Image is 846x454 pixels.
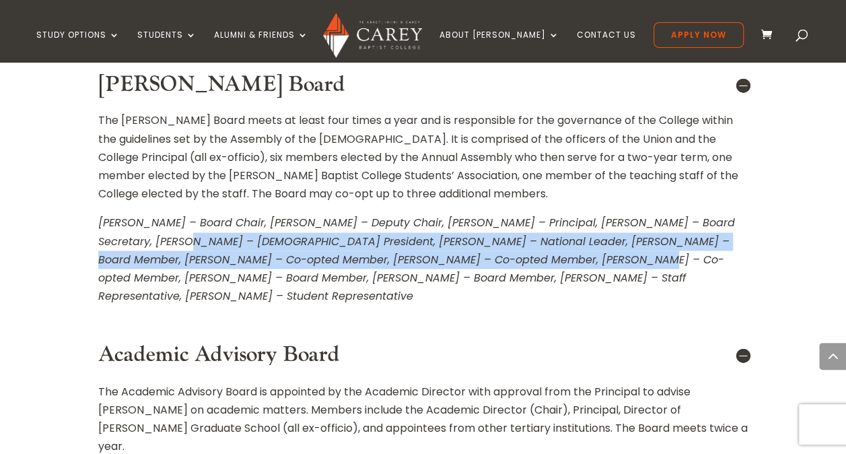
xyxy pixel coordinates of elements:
a: Study Options [36,30,120,62]
span: ppointed by the Academic Director with approval from the Principal to advise [PERSON_NAME] on aca... [98,383,748,454]
h5: Academic Advisory Board [98,342,748,368]
a: Apply Now [654,22,744,48]
p: The [PERSON_NAME] Board meets at least four times a year and is responsible for the governance of... [98,111,748,214]
a: Alumni & Friends [214,30,308,62]
img: Carey Baptist College [323,13,422,58]
a: Contact Us [577,30,636,62]
a: Students [137,30,197,62]
em: [PERSON_NAME] – Board Chair, [PERSON_NAME] – Deputy Chair, [PERSON_NAME] – Principal, [PERSON_NAM... [98,215,735,304]
h5: [PERSON_NAME] Board [98,72,748,98]
a: About [PERSON_NAME] [439,30,559,62]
